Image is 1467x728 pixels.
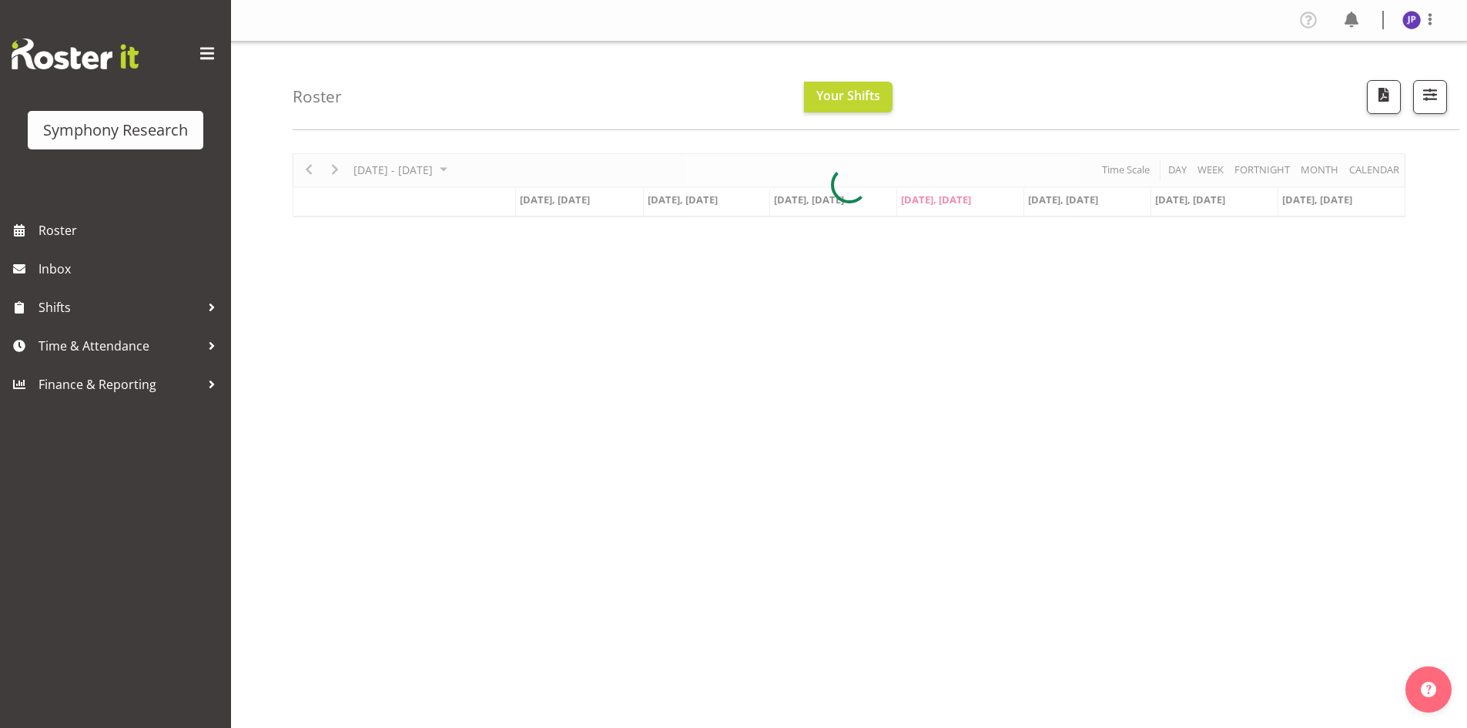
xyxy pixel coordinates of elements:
[39,257,223,280] span: Inbox
[804,82,893,112] button: Your Shifts
[1421,682,1436,697] img: help-xxl-2.png
[12,39,139,69] img: Rosterit website logo
[39,296,200,319] span: Shifts
[43,119,188,142] div: Symphony Research
[816,87,880,104] span: Your Shifts
[39,334,200,357] span: Time & Attendance
[293,88,342,106] h4: Roster
[39,219,223,242] span: Roster
[1402,11,1421,29] img: judith-partridge11888.jpg
[1413,80,1447,114] button: Filter Shifts
[1367,80,1401,114] button: Download a PDF of the roster according to the set date range.
[39,373,200,396] span: Finance & Reporting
